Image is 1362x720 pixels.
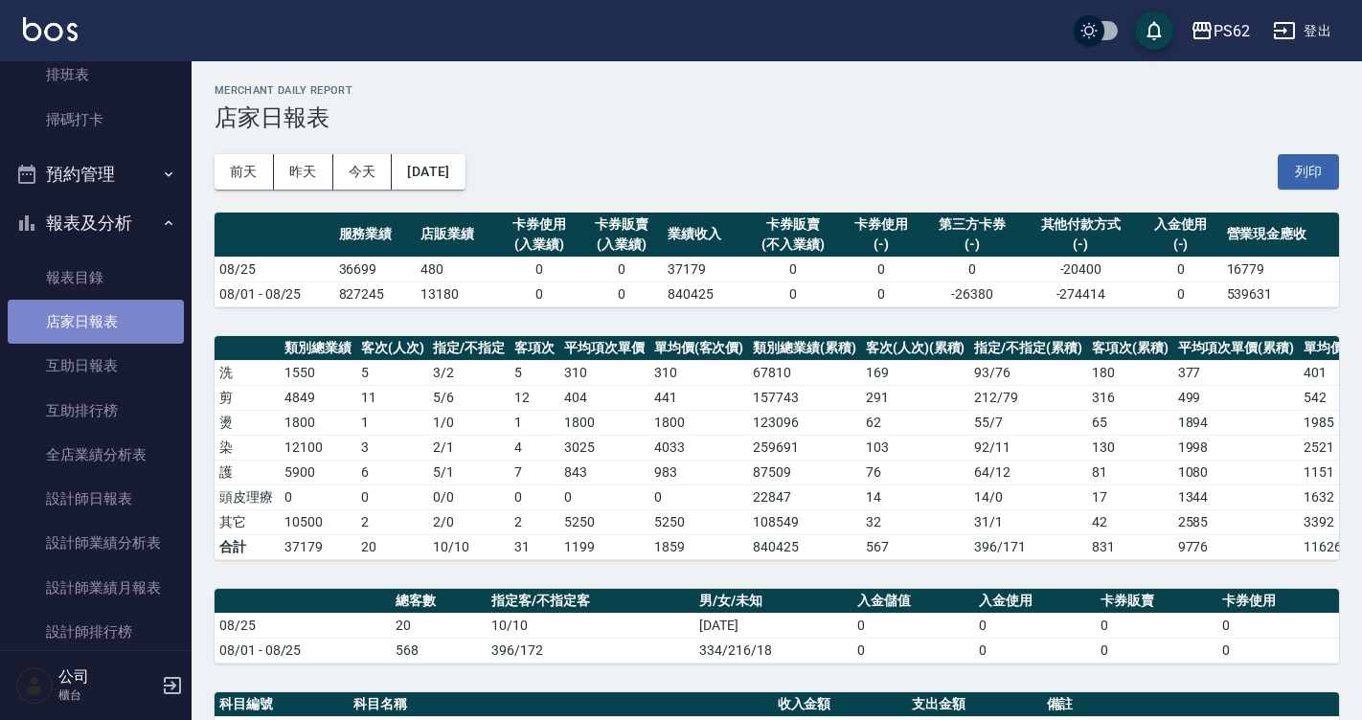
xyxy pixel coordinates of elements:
[391,589,487,614] th: 總客數
[8,198,184,248] button: 報表及分析
[280,360,356,385] td: 1550
[1173,385,1300,410] td: 499
[391,613,487,638] td: 20
[333,154,393,190] button: 今天
[1173,410,1300,435] td: 1894
[8,566,184,610] a: 設計師業績月報表
[649,435,749,460] td: 4033
[1096,613,1217,638] td: 0
[280,336,356,361] th: 類別總業績
[8,521,184,565] a: 設計師業績分析表
[215,385,280,410] td: 剪
[8,149,184,199] button: 預約管理
[969,385,1087,410] td: 212 / 79
[215,435,280,460] td: 染
[349,692,772,717] th: 科目名稱
[974,589,1096,614] th: 入金使用
[498,281,580,306] td: 0
[1173,336,1300,361] th: 平均項次單價(累積)
[215,484,280,509] td: 頭皮理療
[585,214,658,235] div: 卡券販賣
[861,410,970,435] td: 62
[280,385,356,410] td: 4849
[280,410,356,435] td: 1800
[974,638,1096,663] td: 0
[487,589,694,614] th: 指定客/不指定客
[510,435,559,460] td: 4
[392,154,465,190] button: [DATE]
[745,281,840,306] td: 0
[356,435,429,460] td: 3
[663,281,745,306] td: 840425
[503,214,576,235] div: 卡券使用
[416,213,498,258] th: 店販業績
[510,385,559,410] td: 12
[356,410,429,435] td: 1
[1087,484,1173,509] td: 17
[334,257,417,281] td: 36699
[649,360,749,385] td: 310
[280,509,356,534] td: 10500
[428,509,510,534] td: 2 / 0
[907,692,1041,717] th: 支出金額
[356,385,429,410] td: 11
[969,336,1087,361] th: 指定/不指定(累積)
[694,589,852,614] th: 男/女/未知
[1087,460,1173,484] td: 81
[215,84,1339,97] h2: Merchant Daily Report
[1140,281,1222,306] td: 0
[215,613,391,638] td: 08/25
[428,410,510,435] td: 1 / 0
[391,638,487,663] td: 568
[215,534,280,559] td: 合計
[428,360,510,385] td: 3 / 2
[1222,213,1340,258] th: 營業現金應收
[1027,214,1134,235] div: 其他付款方式
[334,213,417,258] th: 服務業績
[1173,435,1300,460] td: 1998
[969,460,1087,484] td: 64 / 12
[280,534,356,559] td: 37179
[416,281,498,306] td: 13180
[852,613,974,638] td: 0
[649,534,749,559] td: 1859
[8,389,184,433] a: 互助排行榜
[861,385,970,410] td: 291
[8,433,184,477] a: 全店業績分析表
[428,460,510,484] td: 5 / 1
[1087,336,1173,361] th: 客項次(累積)
[8,300,184,344] a: 店家日報表
[428,484,510,509] td: 0 / 0
[1217,589,1339,614] th: 卡券使用
[8,477,184,521] a: 設計師日報表
[845,214,918,235] div: 卡券使用
[280,460,356,484] td: 5900
[8,344,184,388] a: 互助日報表
[559,360,649,385] td: 310
[215,281,334,306] td: 08/01 - 08/25
[1027,235,1134,255] div: (-)
[559,484,649,509] td: 0
[8,53,184,97] a: 排班表
[498,257,580,281] td: 0
[1087,360,1173,385] td: 180
[428,336,510,361] th: 指定/不指定
[748,435,861,460] td: 259691
[8,610,184,654] a: 設計師排行榜
[510,460,559,484] td: 7
[23,17,78,41] img: Logo
[510,410,559,435] td: 1
[428,435,510,460] td: 2 / 1
[748,336,861,361] th: 類別總業績(累積)
[1222,257,1340,281] td: 16779
[215,213,1339,307] table: a dense table
[861,336,970,361] th: 客次(人次)(累積)
[559,435,649,460] td: 3025
[510,534,559,559] td: 31
[649,509,749,534] td: 5250
[356,534,429,559] td: 20
[1135,11,1173,50] button: save
[922,257,1022,281] td: 0
[748,534,861,559] td: 840425
[1140,257,1222,281] td: 0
